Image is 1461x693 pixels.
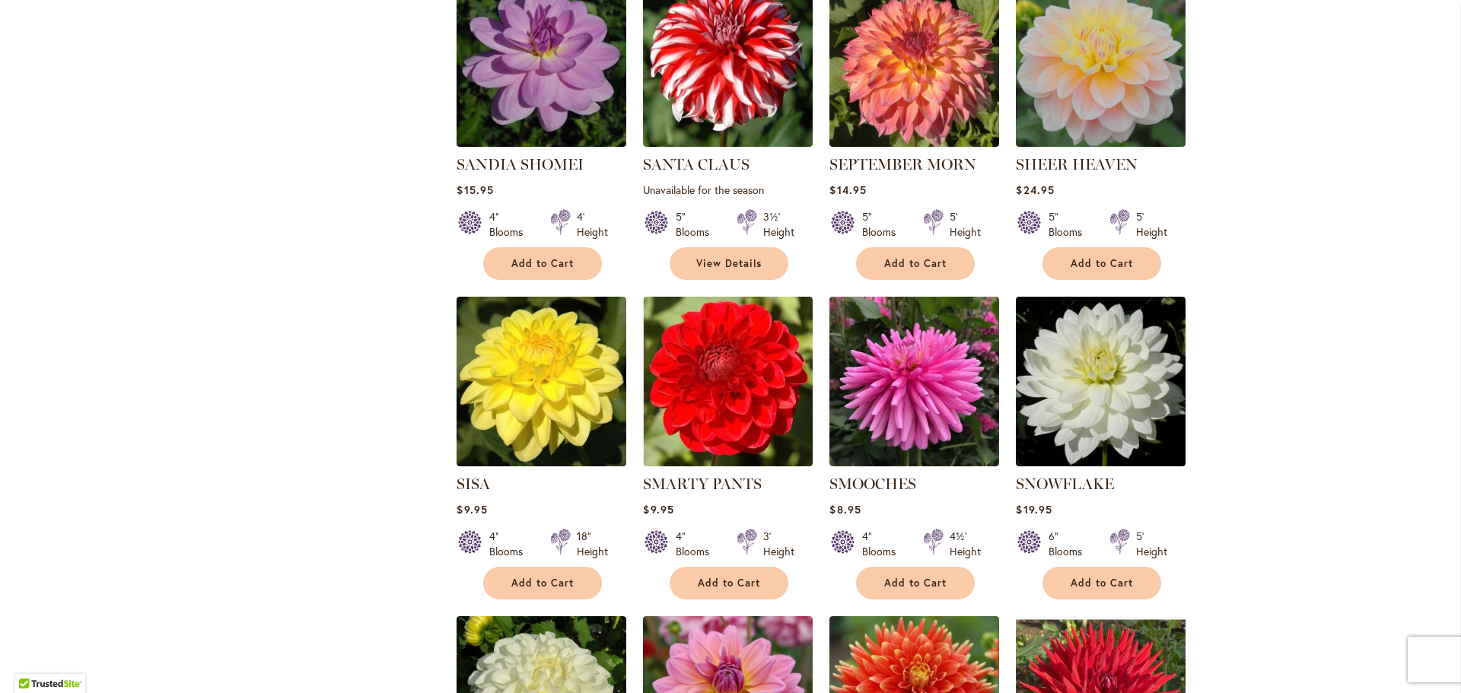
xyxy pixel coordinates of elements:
[856,247,975,280] button: Add to Cart
[457,135,626,150] a: SANDIA SHOMEI
[950,209,981,240] div: 5' Height
[1016,455,1186,469] a: SNOWFLAKE
[1016,183,1054,197] span: $24.95
[829,502,861,517] span: $8.95
[1016,135,1186,150] a: SHEER HEAVEN
[670,247,788,280] a: View Details
[698,577,760,590] span: Add to Cart
[950,529,981,559] div: 4½' Height
[856,567,975,599] button: Add to Cart
[1136,209,1167,240] div: 5' Height
[1136,529,1167,559] div: 5' Height
[483,567,602,599] button: Add to Cart
[457,475,490,493] a: SISA
[1016,502,1052,517] span: $19.95
[829,155,976,173] a: SEPTEMBER MORN
[643,183,813,197] p: Unavailable for the season
[489,529,532,559] div: 4" Blooms
[763,209,794,240] div: 3½' Height
[643,502,673,517] span: $9.95
[884,577,947,590] span: Add to Cart
[483,247,602,280] button: Add to Cart
[457,155,584,173] a: SANDIA SHOMEI
[457,502,487,517] span: $9.95
[489,209,532,240] div: 4" Blooms
[511,257,574,270] span: Add to Cart
[862,209,905,240] div: 5" Blooms
[676,529,718,559] div: 4" Blooms
[577,529,608,559] div: 18" Height
[577,209,608,240] div: 4' Height
[643,297,813,466] img: SMARTY PANTS
[11,639,54,682] iframe: Launch Accessibility Center
[676,209,718,240] div: 5" Blooms
[511,577,574,590] span: Add to Cart
[643,135,813,150] a: SANTA CLAUS
[670,567,788,599] button: Add to Cart
[829,297,999,466] img: SMOOCHES
[1016,475,1114,493] a: SNOWFLAKE
[1049,529,1091,559] div: 6" Blooms
[829,183,866,197] span: $14.95
[862,529,905,559] div: 4" Blooms
[643,155,750,173] a: SANTA CLAUS
[457,455,626,469] a: SISA
[1049,209,1091,240] div: 5" Blooms
[829,475,916,493] a: SMOOCHES
[1071,577,1133,590] span: Add to Cart
[1016,155,1138,173] a: SHEER HEAVEN
[1071,257,1133,270] span: Add to Cart
[457,297,626,466] img: SISA
[1042,247,1161,280] button: Add to Cart
[696,257,762,270] span: View Details
[829,135,999,150] a: September Morn
[829,455,999,469] a: SMOOCHES
[1042,567,1161,599] button: Add to Cart
[763,529,794,559] div: 3' Height
[884,257,947,270] span: Add to Cart
[1016,297,1186,466] img: SNOWFLAKE
[643,455,813,469] a: SMARTY PANTS
[457,183,493,197] span: $15.95
[643,475,762,493] a: SMARTY PANTS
